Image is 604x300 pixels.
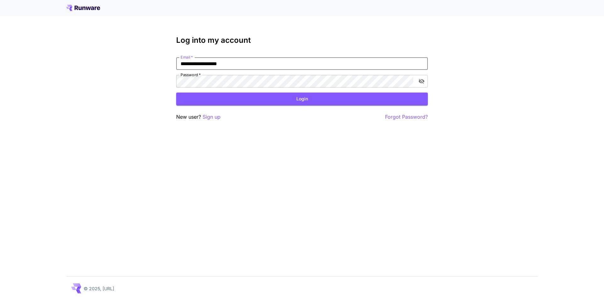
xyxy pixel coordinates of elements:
button: Login [176,93,428,105]
button: Sign up [203,113,221,121]
button: Forgot Password? [385,113,428,121]
button: toggle password visibility [416,76,427,87]
h3: Log into my account [176,36,428,45]
p: © 2025, [URL] [84,285,114,292]
p: New user? [176,113,221,121]
label: Password [181,72,201,77]
label: Email [181,54,193,60]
